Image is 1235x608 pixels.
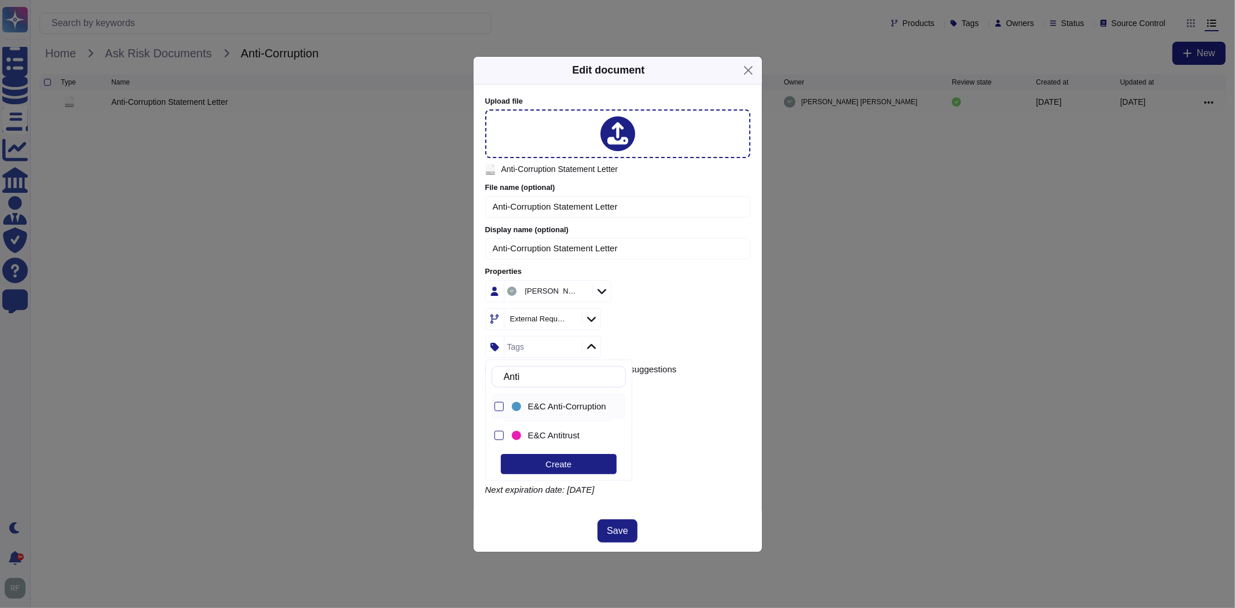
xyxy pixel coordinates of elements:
div: E&C Antitrust [510,428,523,442]
div: Edit document [573,63,645,78]
span: E&C Anti-Corruption [528,401,606,412]
label: File name (optional) [485,184,750,192]
label: Display name (optional) [485,226,750,234]
div: E&C Anti-Corruption [528,401,609,412]
span: Upload file [485,97,523,105]
div: E&C Anti-Corruption [510,393,614,419]
button: Save [598,519,637,543]
p: Next expiration date: [DATE] [485,485,750,494]
div: E&C Antitrust [528,430,609,441]
span: E&C Antitrust [528,430,580,441]
div: E&C Anti-Corruption [510,400,523,413]
input: Search by keywords [498,367,625,387]
input: Filename with extension [485,196,750,218]
div: Tags [507,343,525,351]
button: Close [739,61,757,79]
div: External Requests [510,315,567,323]
span: Save [607,526,628,536]
span: Anti-Corruption Statement Letter [501,165,618,173]
img: user [507,287,516,296]
div: [PERSON_NAME] [525,287,578,295]
div: E&C Antitrust [510,422,614,448]
div: Create [501,454,617,474]
label: Properties [485,268,750,276]
input: Add a display name for this document [485,238,750,259]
